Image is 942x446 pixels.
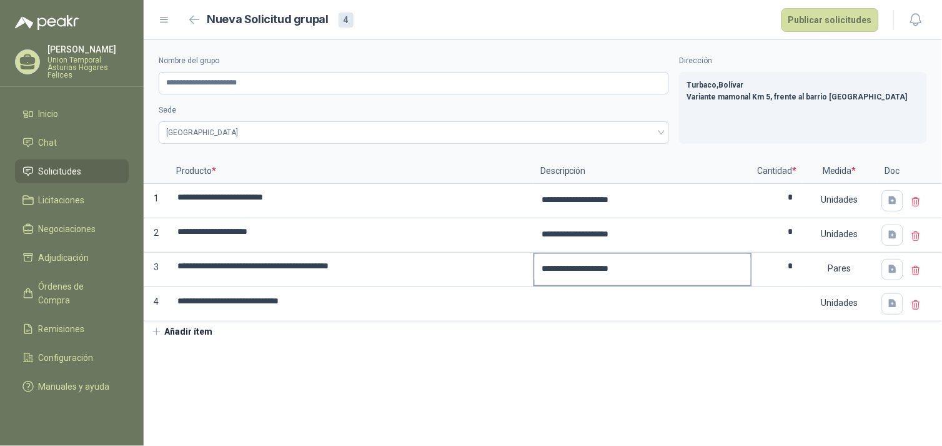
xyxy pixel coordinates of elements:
[803,254,876,283] div: Pares
[144,218,169,253] p: 2
[39,322,85,336] span: Remisiones
[15,275,129,312] a: Órdenes de Compra
[752,159,802,184] p: Cantidad
[39,136,57,150] span: Chat
[39,165,82,178] span: Solicitudes
[802,159,877,184] p: Medida
[39,280,117,307] span: Órdenes de Compra
[679,55,927,67] label: Dirección
[39,193,85,207] span: Licitaciones
[803,288,876,317] div: Unidades
[144,253,169,287] p: 3
[15,217,129,241] a: Negociaciones
[687,79,920,91] p: Turbaco , Bolívar
[15,15,79,30] img: Logo peakr
[803,220,876,248] div: Unidades
[39,351,94,365] span: Configuración
[15,375,129,398] a: Manuales y ayuda
[533,159,752,184] p: Descripción
[144,322,221,343] button: Añadir ítem
[15,246,129,270] a: Adjudicación
[15,160,129,183] a: Solicitudes
[39,380,110,393] span: Manuales y ayuda
[159,55,669,67] label: Nombre del grupo
[877,159,908,184] p: Doc
[159,104,669,116] label: Sede
[339,13,354,28] div: 4
[47,56,129,79] p: Union Temporal Asturias Hogares Felices
[15,317,129,341] a: Remisiones
[15,188,129,212] a: Licitaciones
[687,91,920,103] p: Variante mamonal Km 5, frente al barrio [GEOGRAPHIC_DATA]
[39,107,59,121] span: Inicio
[15,346,129,370] a: Configuración
[144,184,169,218] p: 1
[15,102,129,126] a: Inicio
[169,159,533,184] p: Producto
[39,222,96,236] span: Negociaciones
[781,8,879,32] button: Publicar solicitudes
[207,11,329,29] h2: Nueva Solicitud grupal
[803,185,876,214] div: Unidades
[15,131,129,155] a: Chat
[144,287,169,322] p: 4
[166,123,662,142] span: Asturias
[39,251,89,265] span: Adjudicación
[47,45,129,54] p: [PERSON_NAME]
